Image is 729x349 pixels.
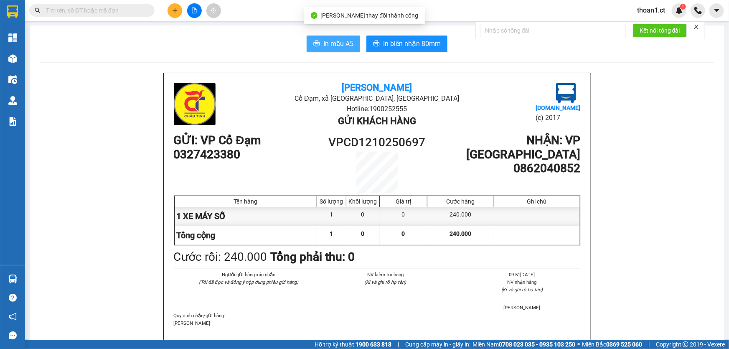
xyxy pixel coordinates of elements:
[168,3,182,18] button: plus
[307,36,360,52] button: printerIn mẫu A5
[630,5,672,15] span: thoan1.ct
[346,207,380,226] div: 0
[7,5,18,18] img: logo-vxr
[338,116,416,126] b: Gửi khách hàng
[321,12,419,19] span: [PERSON_NAME] thay đổi thành công
[271,250,355,264] b: Tổng phải thu: 0
[8,33,17,42] img: dashboard-icon
[199,279,298,285] i: (Tôi đã đọc và đồng ý nộp dung phiếu gửi hàng)
[323,38,353,49] span: In mẫu A5
[577,343,580,346] span: ⚪️
[8,96,17,105] img: warehouse-icon
[211,8,216,13] span: aim
[464,304,580,311] li: [PERSON_NAME]
[174,83,216,125] img: logo.jpg
[464,278,580,286] li: NV nhận hàng
[35,8,41,13] span: search
[640,26,680,35] span: Kết nối tổng đài
[648,340,650,349] span: |
[9,331,17,339] span: message
[680,4,686,10] sup: 1
[472,340,575,349] span: Miền Nam
[383,38,441,49] span: In biên nhận 80mm
[8,54,17,63] img: warehouse-icon
[313,40,320,48] span: printer
[174,319,581,327] p: [PERSON_NAME]
[241,104,513,114] li: Hotline: 1900252555
[9,313,17,321] span: notification
[429,198,491,205] div: Cước hàng
[501,287,543,293] i: (Kí và ghi rõ họ tên)
[380,207,427,226] div: 0
[681,4,684,10] span: 1
[405,340,470,349] span: Cung cấp máy in - giấy in:
[8,117,17,126] img: solution-icon
[536,104,580,111] b: [DOMAIN_NAME]
[177,198,315,205] div: Tên hàng
[327,271,444,278] li: NV kiểm tra hàng
[606,341,642,348] strong: 0369 525 060
[427,207,494,226] div: 240.000
[428,161,580,176] h1: 0862040852
[315,340,391,349] span: Hỗ trợ kỹ thuật:
[356,341,391,348] strong: 1900 633 818
[172,8,178,13] span: plus
[464,271,580,278] li: 09:51[DATE]
[633,24,687,37] button: Kết nối tổng đài
[241,93,513,104] li: Cổ Đạm, xã [GEOGRAPHIC_DATA], [GEOGRAPHIC_DATA]
[174,312,581,327] div: Quy định nhận/gửi hàng :
[496,198,578,205] div: Ghi chú
[175,207,318,226] div: 1 XE MÁY SỐ
[366,36,447,52] button: printerIn biên nhận 80mm
[330,230,333,237] span: 1
[467,133,581,161] b: NHẬN : VP [GEOGRAPHIC_DATA]
[326,133,428,152] h1: VPCD1210250697
[8,75,17,84] img: warehouse-icon
[9,294,17,302] span: question-circle
[364,279,406,285] i: (Kí và ghi rõ họ tên)
[319,198,344,205] div: Số lượng
[191,8,197,13] span: file-add
[694,7,702,14] img: phone-icon
[348,198,377,205] div: Khối lượng
[311,12,318,19] span: check-circle
[683,341,688,347] span: copyright
[342,82,412,93] b: [PERSON_NAME]
[46,6,145,15] input: Tìm tên, số ĐT hoặc mã đơn
[536,112,580,123] li: (c) 2017
[676,7,683,14] img: icon-new-feature
[398,340,399,349] span: |
[450,230,471,237] span: 240.000
[8,275,17,283] img: warehouse-icon
[709,3,724,18] button: caret-down
[361,230,365,237] span: 0
[480,24,626,37] input: Nhập số tổng đài
[174,148,326,162] h1: 0327423380
[317,207,346,226] div: 1
[177,230,216,240] span: Tổng cộng
[382,198,425,205] div: Giá trị
[556,83,576,103] img: logo.jpg
[174,248,267,266] div: Cước rồi : 240.000
[191,271,307,278] li: Người gửi hàng xác nhận
[187,3,202,18] button: file-add
[693,24,699,30] span: close
[582,340,642,349] span: Miền Bắc
[373,40,380,48] span: printer
[174,133,261,147] b: GỬI : VP Cổ Đạm
[402,230,405,237] span: 0
[499,341,575,348] strong: 0708 023 035 - 0935 103 250
[206,3,221,18] button: aim
[713,7,721,14] span: caret-down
